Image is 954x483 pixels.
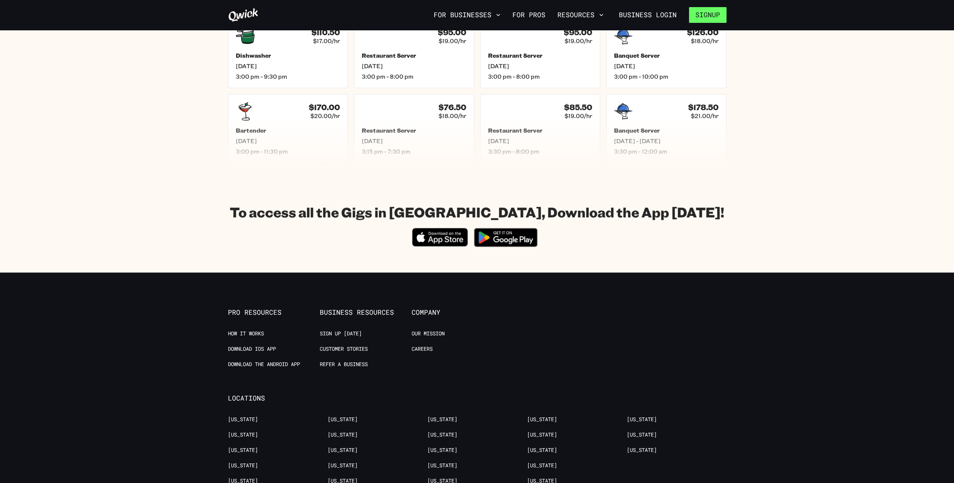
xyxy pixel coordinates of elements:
span: $17.00/hr [313,37,340,45]
span: [DATE] [236,137,340,145]
span: 3:30 pm - 12:00 am [614,148,719,155]
a: $110.50$17.00/hrDishwasher[DATE]3:00 pm - 9:30 pm [228,19,348,88]
a: [US_STATE] [527,431,557,438]
span: 3:15 pm - 7:30 pm [362,148,466,155]
a: Customer stories [320,345,368,353]
a: [US_STATE] [627,431,657,438]
a: $95.00$19.00/hrRestaurant Server[DATE]3:00 pm - 8:00 pm [354,19,474,88]
h4: $85.50 [564,103,592,112]
span: 3:00 pm - 11:30 pm [236,148,340,155]
button: Resources [554,9,607,21]
a: [US_STATE] [627,447,657,454]
span: [DATE] [488,137,593,145]
span: 3:00 pm - 8:00 pm [488,73,593,80]
a: [US_STATE] [328,416,358,423]
span: Pro Resources [228,308,320,317]
a: $76.50$18.00/hrRestaurant Server[DATE]3:15 pm - 7:30 pm [354,94,474,163]
span: Company [412,308,503,317]
h4: $95.00 [564,28,592,37]
h5: Banquet Server [614,52,719,59]
span: [DATE] [362,62,466,70]
a: [US_STATE] [527,416,557,423]
h4: $110.50 [312,28,340,37]
span: [DATE] - [DATE] [614,137,719,145]
span: $20.00/hr [310,112,340,120]
h5: Bartender [236,127,340,134]
a: [US_STATE] [427,431,457,438]
a: [US_STATE] [228,416,258,423]
a: [US_STATE] [328,431,358,438]
a: [US_STATE] [328,447,358,454]
a: $126.00$18.00/hrBanquet Server[DATE]3:00 pm - 10:00 pm [606,19,726,88]
a: For Pros [509,9,548,21]
h4: $126.00 [687,28,719,37]
span: 3:00 pm - 9:30 pm [236,73,340,80]
h5: Restaurant Server [488,127,593,134]
h5: Restaurant Server [362,127,466,134]
span: 3:00 pm - 10:00 pm [614,73,719,80]
a: $170.00$20.00/hrBartender[DATE]3:00 pm - 11:30 pm [228,94,348,163]
a: $85.50$19.00/hrRestaurant Server[DATE]3:30 pm - 8:00 pm [480,94,601,163]
a: [US_STATE] [427,447,457,454]
span: [DATE] [614,62,719,70]
span: $18.00/hr [439,112,466,120]
h1: To access all the Gigs in [GEOGRAPHIC_DATA], Download the App [DATE]! [230,203,724,220]
a: [US_STATE] [527,447,557,454]
a: Refer a Business [320,361,368,368]
img: Get it on Google Play [469,223,542,251]
span: $19.00/hr [565,112,592,120]
h5: Banquet Server [614,127,719,134]
a: Careers [412,345,433,353]
a: Business Login [613,7,683,23]
a: [US_STATE] [527,462,557,469]
h5: Restaurant Server [488,52,593,59]
a: How it Works [228,330,264,337]
span: $18.00/hr [691,37,719,45]
a: Our Mission [412,330,445,337]
h4: $170.00 [309,103,340,112]
a: [US_STATE] [228,462,258,469]
h5: Restaurant Server [362,52,466,59]
a: Download the Android App [228,361,300,368]
button: Signup [689,7,726,23]
a: [US_STATE] [228,447,258,454]
a: Sign up [DATE] [320,330,362,337]
span: 3:00 pm - 8:00 pm [362,73,466,80]
a: [US_STATE] [328,462,358,469]
a: Download IOS App [228,345,276,353]
button: For Businesses [431,9,503,21]
h4: $178.50 [688,103,719,112]
span: $19.00/hr [565,37,592,45]
span: $19.00/hr [439,37,466,45]
span: [DATE] [362,137,466,145]
a: [US_STATE] [427,462,457,469]
a: [US_STATE] [228,431,258,438]
span: $21.00/hr [691,112,719,120]
a: Download on the App Store [412,240,468,248]
h4: $76.50 [439,103,466,112]
span: 3:30 pm - 8:00 pm [488,148,593,155]
h4: $95.00 [438,28,466,37]
span: Locations [228,394,726,402]
span: [DATE] [236,62,340,70]
a: [US_STATE] [427,416,457,423]
a: $95.00$19.00/hrRestaurant Server[DATE]3:00 pm - 8:00 pm [480,19,601,88]
span: [DATE] [488,62,593,70]
a: [US_STATE] [627,416,657,423]
span: Business Resources [320,308,412,317]
h5: Dishwasher [236,52,340,59]
a: $178.50$21.00/hrBanquet Server[DATE] - [DATE]3:30 pm - 12:00 am [606,94,726,163]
